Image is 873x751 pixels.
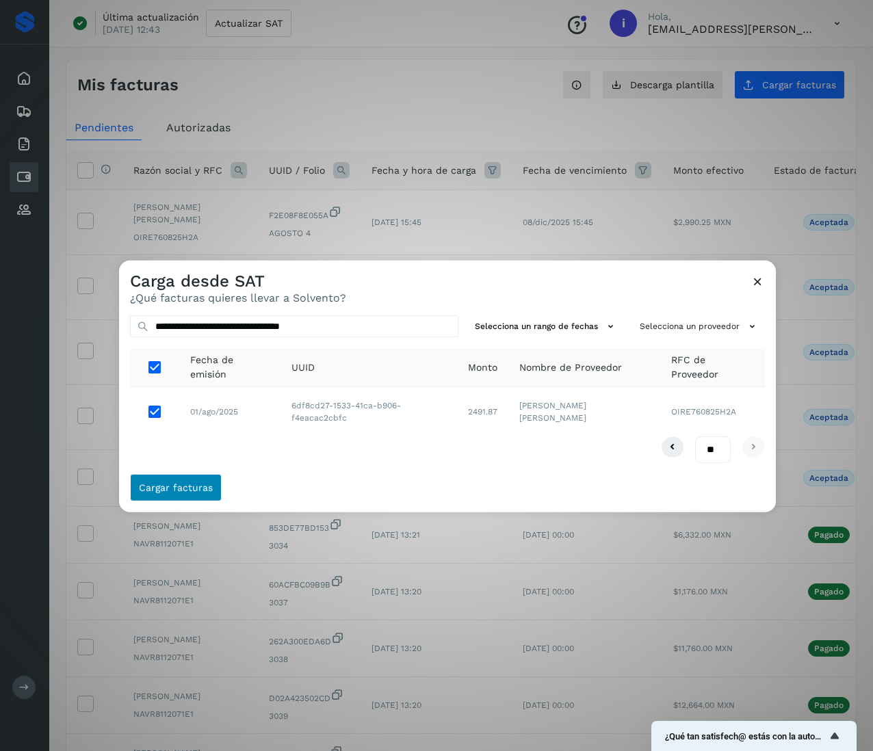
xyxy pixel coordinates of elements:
[457,387,508,436] td: 2491.87
[130,474,222,501] button: Cargar facturas
[634,315,765,338] button: Selecciona un proveedor
[139,483,213,492] span: Cargar facturas
[130,291,346,304] p: ¿Qué facturas quieres llevar a Solvento?
[508,387,660,436] td: [PERSON_NAME] [PERSON_NAME]
[665,731,826,741] span: ¿Qué tan satisfech@ estás con la autorización de tus facturas?
[519,360,622,375] span: Nombre de Proveedor
[665,728,843,744] button: Mostrar encuesta - ¿Qué tan satisfech@ estás con la autorización de tus facturas?
[281,387,457,436] td: 6df8cd27-1533-41ca-b906-f4eacac2cbfc
[468,360,497,375] span: Monto
[179,387,281,436] td: 01/ago/2025
[469,315,623,338] button: Selecciona un rango de fechas
[190,353,270,382] span: Fecha de emisión
[130,272,346,291] h3: Carga desde SAT
[671,353,754,382] span: RFC de Proveedor
[660,387,765,436] td: OIRE760825H2A
[291,360,315,375] span: UUID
